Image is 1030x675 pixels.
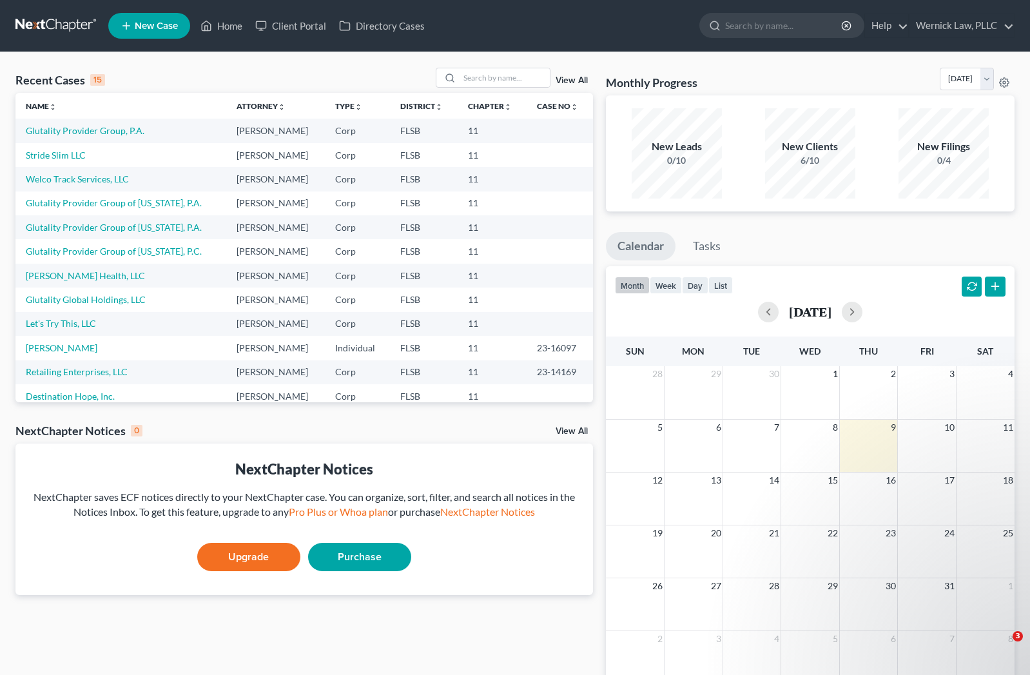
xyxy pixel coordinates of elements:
[197,543,300,571] a: Upgrade
[325,264,390,288] td: Corp
[226,167,325,191] td: [PERSON_NAME]
[390,167,458,191] td: FLSB
[468,101,512,111] a: Chapterunfold_more
[899,139,989,154] div: New Filings
[325,360,390,384] td: Corp
[15,423,142,438] div: NextChapter Notices
[26,222,202,233] a: Glutality Provider Group of [US_STATE], P.A.
[26,490,583,520] div: NextChapter saves ECF notices directly to your NextChapter case. You can organize, sort, filter, ...
[768,578,781,594] span: 28
[26,246,202,257] a: Glutality Provider Group of [US_STATE], P.C.
[460,68,550,87] input: Search by name...
[768,473,781,488] span: 14
[768,366,781,382] span: 30
[26,101,57,111] a: Nameunfold_more
[249,14,333,37] a: Client Portal
[504,103,512,111] i: unfold_more
[26,173,129,184] a: Welco Track Services, LLC
[458,167,527,191] td: 11
[656,420,664,435] span: 5
[458,312,527,336] td: 11
[26,342,97,353] a: [PERSON_NAME]
[708,277,733,294] button: list
[458,191,527,215] td: 11
[226,384,325,408] td: [PERSON_NAME]
[26,150,86,161] a: Stride Slim LLC
[458,360,527,384] td: 11
[390,264,458,288] td: FLSB
[1013,631,1023,641] span: 3
[650,277,682,294] button: week
[278,103,286,111] i: unfold_more
[333,14,431,37] a: Directory Cases
[325,288,390,311] td: Corp
[682,346,704,357] span: Mon
[226,336,325,360] td: [PERSON_NAME]
[226,119,325,142] td: [PERSON_NAME]
[725,14,843,37] input: Search by name...
[458,264,527,288] td: 11
[325,191,390,215] td: Corp
[651,473,664,488] span: 12
[556,76,588,85] a: View All
[527,360,593,384] td: 23-14169
[325,336,390,360] td: Individual
[226,215,325,239] td: [PERSON_NAME]
[681,232,732,260] a: Tasks
[226,143,325,167] td: [PERSON_NAME]
[651,578,664,594] span: 26
[626,346,645,357] span: Sun
[920,346,934,357] span: Fri
[889,366,897,382] span: 2
[1007,366,1015,382] span: 4
[831,366,839,382] span: 1
[308,543,411,571] a: Purchase
[226,264,325,288] td: [PERSON_NAME]
[865,14,908,37] a: Help
[986,631,1017,662] iframe: Intercom live chat
[325,312,390,336] td: Corp
[226,191,325,215] td: [PERSON_NAME]
[899,154,989,167] div: 0/4
[556,427,588,436] a: View All
[632,139,722,154] div: New Leads
[26,197,202,208] a: Glutality Provider Group of [US_STATE], P.A.
[773,420,781,435] span: 7
[977,346,993,357] span: Sat
[26,391,115,402] a: Destination Hope, Inc.
[773,631,781,647] span: 4
[325,167,390,191] td: Corp
[765,139,855,154] div: New Clients
[715,631,723,647] span: 3
[390,360,458,384] td: FLSB
[26,125,144,136] a: Glutality Provider Group, P.A.
[26,459,583,479] div: NextChapter Notices
[15,72,105,88] div: Recent Cases
[458,336,527,360] td: 11
[400,101,443,111] a: Districtunfold_more
[390,143,458,167] td: FLSB
[651,525,664,541] span: 19
[768,525,781,541] span: 21
[948,366,956,382] span: 3
[194,14,249,37] a: Home
[390,288,458,311] td: FLSB
[131,425,142,436] div: 0
[710,473,723,488] span: 13
[325,239,390,263] td: Corp
[859,346,878,357] span: Thu
[799,346,821,357] span: Wed
[909,14,1014,37] a: Wernick Law, PLLC
[325,215,390,239] td: Corp
[656,631,664,647] span: 2
[458,215,527,239] td: 11
[615,277,650,294] button: month
[537,101,578,111] a: Case Nounfold_more
[390,312,458,336] td: FLSB
[527,336,593,360] td: 23-16097
[710,366,723,382] span: 29
[743,346,760,357] span: Tue
[289,505,388,518] a: Pro Plus or Whoa plan
[765,154,855,167] div: 6/10
[325,143,390,167] td: Corp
